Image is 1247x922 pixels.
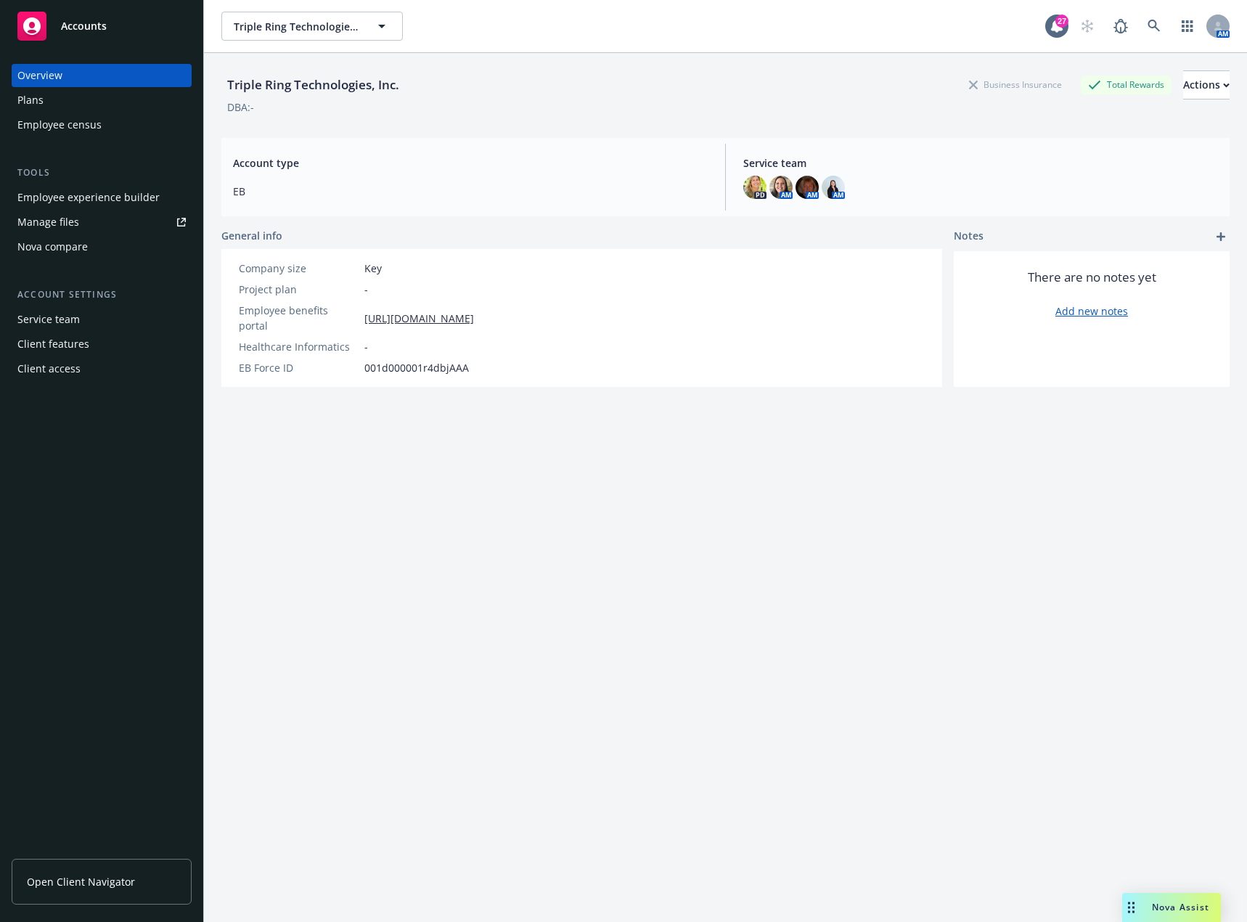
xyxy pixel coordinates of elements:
a: Accounts [12,6,192,46]
div: Triple Ring Technologies, Inc. [221,76,405,94]
span: Nova Assist [1152,901,1209,913]
a: Search [1140,12,1169,41]
button: Actions [1183,70,1230,99]
a: Report a Bug [1106,12,1135,41]
div: Company size [239,261,359,276]
div: Tools [12,166,192,180]
div: Project plan [239,282,359,297]
button: Nova Assist [1122,893,1221,922]
span: There are no notes yet [1028,269,1156,286]
span: Service team [743,155,1218,171]
div: EB Force ID [239,360,359,375]
span: Account type [233,155,708,171]
span: General info [221,228,282,243]
span: Open Client Navigator [27,874,135,889]
button: Triple Ring Technologies, Inc. [221,12,403,41]
div: Nova compare [17,235,88,258]
div: Employee census [17,113,102,136]
a: Client access [12,357,192,380]
a: add [1212,228,1230,245]
a: Switch app [1173,12,1202,41]
img: photo [769,176,793,199]
img: photo [822,176,845,199]
span: - [364,339,368,354]
a: [URL][DOMAIN_NAME] [364,311,474,326]
div: Business Insurance [962,76,1069,94]
div: Client features [17,333,89,356]
a: Employee census [12,113,192,136]
div: Client access [17,357,81,380]
div: Plans [17,89,44,112]
div: Actions [1183,71,1230,99]
img: photo [796,176,819,199]
div: Total Rewards [1081,76,1172,94]
div: Healthcare Informatics [239,339,359,354]
div: Manage files [17,211,79,234]
span: Key [364,261,382,276]
img: photo [743,176,766,199]
div: Service team [17,308,80,331]
div: DBA: - [227,99,254,115]
a: Manage files [12,211,192,234]
span: - [364,282,368,297]
a: Start snowing [1073,12,1102,41]
a: Nova compare [12,235,192,258]
a: Employee experience builder [12,186,192,209]
span: 001d000001r4dbjAAA [364,360,469,375]
a: Service team [12,308,192,331]
a: Client features [12,333,192,356]
div: Employee benefits portal [239,303,359,333]
span: Accounts [61,20,107,32]
div: Account settings [12,287,192,302]
div: Drag to move [1122,893,1140,922]
div: 27 [1055,15,1068,28]
a: Overview [12,64,192,87]
span: Notes [954,228,984,245]
a: Plans [12,89,192,112]
span: Triple Ring Technologies, Inc. [234,19,359,34]
span: EB [233,184,708,199]
div: Employee experience builder [17,186,160,209]
div: Overview [17,64,62,87]
a: Add new notes [1055,303,1128,319]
